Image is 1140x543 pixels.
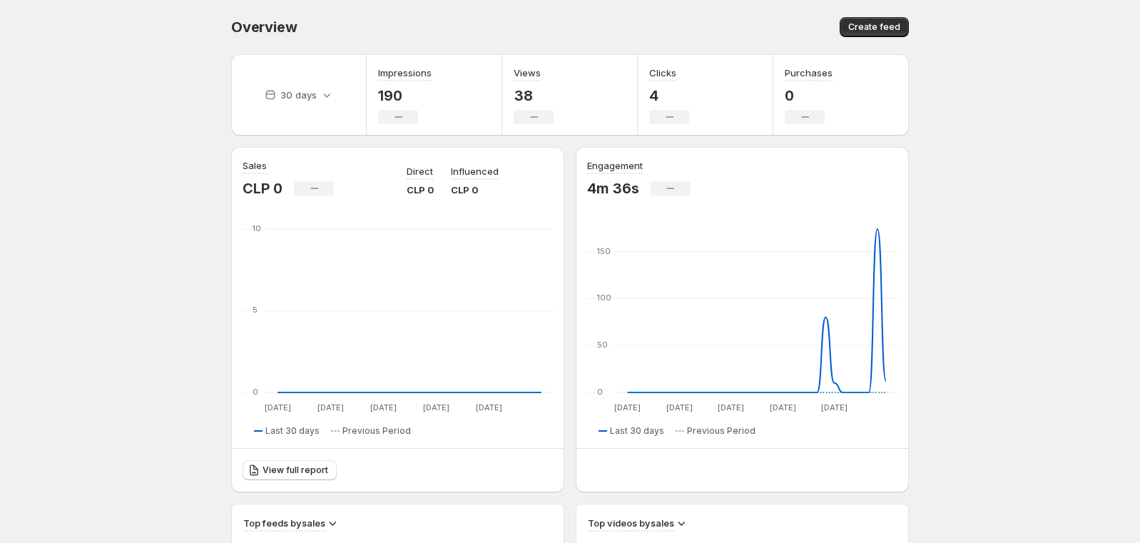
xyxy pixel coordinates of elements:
text: [DATE] [718,402,744,412]
text: 5 [253,305,258,315]
span: Create feed [848,21,900,33]
text: 0 [597,387,603,397]
h3: Impressions [378,66,432,80]
text: 150 [597,246,611,256]
button: Create feed [840,17,909,37]
text: 0 [253,387,258,397]
p: Direct [407,164,433,178]
p: 30 days [280,88,317,102]
span: Previous Period [342,425,411,437]
text: 10 [253,223,261,233]
h3: Views [514,66,541,80]
h3: Top feeds by sales [243,516,325,530]
h3: Sales [243,158,267,173]
h3: Engagement [587,158,643,173]
span: Overview [231,19,297,36]
a: View full report [243,460,337,480]
text: [DATE] [770,402,796,412]
p: 0 [785,87,833,104]
h3: Top videos by sales [588,516,674,530]
p: CLP 0 [451,183,499,197]
h3: Purchases [785,66,833,80]
span: Previous Period [687,425,755,437]
text: 50 [597,340,608,350]
p: 4m 36s [587,180,639,197]
text: 100 [597,293,611,303]
p: Influenced [451,164,499,178]
text: [DATE] [614,402,641,412]
text: [DATE] [666,402,693,412]
text: [DATE] [423,402,449,412]
text: [DATE] [821,402,848,412]
p: 38 [514,87,554,104]
span: Last 30 days [265,425,320,437]
text: [DATE] [476,402,502,412]
span: Last 30 days [610,425,664,437]
h3: Clicks [649,66,676,80]
span: View full report [263,465,328,476]
text: [DATE] [370,402,397,412]
p: 4 [649,87,689,104]
p: CLP 0 [243,180,283,197]
p: CLP 0 [407,183,434,197]
text: [DATE] [265,402,291,412]
text: [DATE] [317,402,344,412]
p: 190 [378,87,432,104]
